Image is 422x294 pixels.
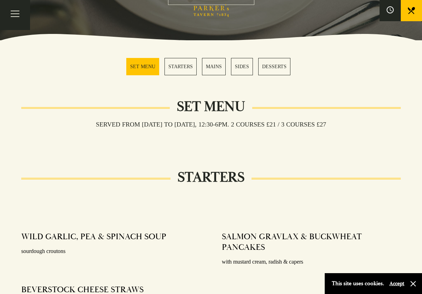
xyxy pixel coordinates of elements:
[126,58,159,75] a: 1 / 5
[389,280,404,287] button: Accept
[332,278,384,289] p: This site uses cookies.
[170,169,252,186] h2: STARTERS
[21,246,201,257] p: sourdough croutons
[89,120,333,128] h3: Served from [DATE] to [DATE], 12:30-6pm. 2 COURSES £21 / 3 COURSES £27
[21,231,166,242] h4: WILD GARLIC, PEA & SPINACH SOUP
[222,231,394,253] h4: SALMON GRAVLAX & BUCKWHEAT PANCAKES
[170,98,252,115] h2: Set Menu
[222,257,401,267] p: with mustard cream, radish & capers
[258,58,290,75] a: 5 / 5
[410,280,417,287] button: Close and accept
[164,58,197,75] a: 2 / 5
[231,58,253,75] a: 4 / 5
[202,58,226,75] a: 3 / 5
